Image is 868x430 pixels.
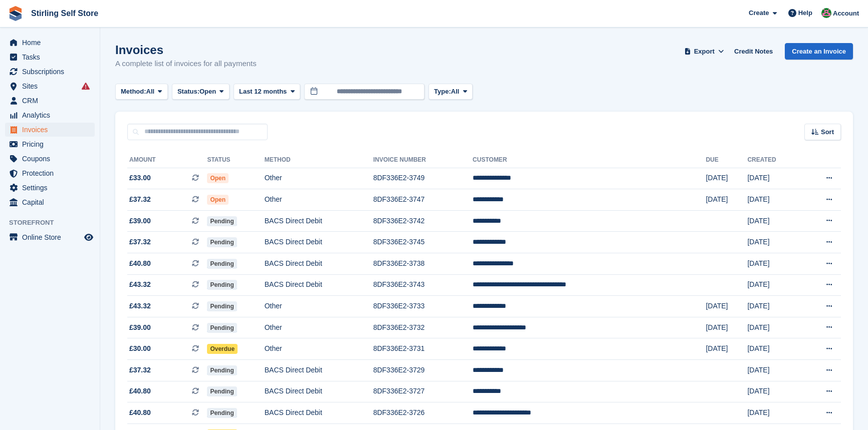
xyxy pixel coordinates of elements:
[747,317,801,338] td: [DATE]
[265,402,373,424] td: BACS Direct Debit
[749,8,769,18] span: Create
[747,189,801,211] td: [DATE]
[373,232,473,253] td: 8DF336E2-3745
[706,296,747,317] td: [DATE]
[22,123,82,137] span: Invoices
[146,87,155,97] span: All
[747,168,801,189] td: [DATE]
[747,210,801,232] td: [DATE]
[207,259,237,269] span: Pending
[27,5,102,22] a: Stirling Self Store
[177,87,199,97] span: Status:
[265,296,373,317] td: Other
[265,317,373,338] td: Other
[129,365,151,375] span: £37.32
[129,258,151,269] span: £40.80
[83,231,95,243] a: Preview store
[265,152,373,168] th: Method
[747,381,801,402] td: [DATE]
[5,36,95,50] a: menu
[129,322,151,333] span: £39.00
[5,230,95,244] a: menu
[22,94,82,108] span: CRM
[373,360,473,381] td: 8DF336E2-3729
[373,338,473,360] td: 8DF336E2-3731
[129,407,151,418] span: £40.80
[434,87,451,97] span: Type:
[747,274,801,296] td: [DATE]
[199,87,216,97] span: Open
[172,84,230,100] button: Status: Open
[373,317,473,338] td: 8DF336E2-3732
[207,152,264,168] th: Status
[373,296,473,317] td: 8DF336E2-3733
[234,84,300,100] button: Last 12 months
[451,87,460,97] span: All
[5,152,95,166] a: menu
[207,386,237,396] span: Pending
[5,137,95,151] a: menu
[265,232,373,253] td: BACS Direct Debit
[5,108,95,122] a: menu
[207,344,238,354] span: Overdue
[694,47,715,57] span: Export
[373,381,473,402] td: 8DF336E2-3727
[730,43,777,60] a: Credit Notes
[5,50,95,64] a: menu
[129,279,151,290] span: £43.32
[121,87,146,97] span: Method:
[5,166,95,180] a: menu
[747,402,801,424] td: [DATE]
[5,123,95,137] a: menu
[373,253,473,275] td: 8DF336E2-3738
[207,408,237,418] span: Pending
[129,301,151,311] span: £43.32
[473,152,706,168] th: Customer
[706,338,747,360] td: [DATE]
[265,381,373,402] td: BACS Direct Debit
[821,8,831,18] img: Lucy
[22,181,82,195] span: Settings
[373,274,473,296] td: 8DF336E2-3743
[747,253,801,275] td: [DATE]
[265,360,373,381] td: BACS Direct Debit
[265,210,373,232] td: BACS Direct Debit
[5,65,95,79] a: menu
[22,166,82,180] span: Protection
[373,402,473,424] td: 8DF336E2-3726
[115,43,257,57] h1: Invoices
[833,9,859,19] span: Account
[798,8,812,18] span: Help
[8,6,23,21] img: stora-icon-8386f47178a22dfd0bd8f6a31ec36ba5ce8667c1dd55bd0f319d3a0aa187defe.svg
[207,365,237,375] span: Pending
[115,58,257,70] p: A complete list of invoices for all payments
[115,84,168,100] button: Method: All
[265,338,373,360] td: Other
[747,232,801,253] td: [DATE]
[706,168,747,189] td: [DATE]
[373,210,473,232] td: 8DF336E2-3742
[747,296,801,317] td: [DATE]
[682,43,726,60] button: Export
[129,237,151,247] span: £37.32
[265,253,373,275] td: BACS Direct Debit
[22,137,82,151] span: Pricing
[207,195,229,205] span: Open
[706,152,747,168] th: Due
[82,82,90,90] i: Smart entry sync failures have occurred
[129,386,151,396] span: £40.80
[747,338,801,360] td: [DATE]
[785,43,853,60] a: Create an Invoice
[747,152,801,168] th: Created
[22,79,82,93] span: Sites
[22,50,82,64] span: Tasks
[373,168,473,189] td: 8DF336E2-3749
[265,274,373,296] td: BACS Direct Debit
[265,189,373,211] td: Other
[207,280,237,290] span: Pending
[265,168,373,189] td: Other
[207,173,229,183] span: Open
[207,237,237,247] span: Pending
[127,152,207,168] th: Amount
[706,317,747,338] td: [DATE]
